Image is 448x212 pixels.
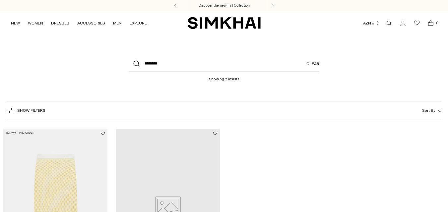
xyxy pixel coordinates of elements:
[17,108,45,113] span: Show Filters
[382,17,396,30] a: Open search modal
[77,16,105,30] a: ACCESSORIES
[410,17,423,30] a: Wishlist
[424,17,437,30] a: Open cart modal
[396,17,410,30] a: Go to the account page
[129,56,145,72] button: Search
[363,16,380,30] button: AZN ₼
[199,3,250,8] a: Discover the new Fall Collection
[306,56,319,72] a: Clear
[422,107,441,114] button: Sort By
[434,20,440,26] span: 0
[51,16,69,30] a: DRESSES
[130,16,147,30] a: EXPLORE
[113,16,122,30] a: MEN
[188,17,261,29] a: SIMKHAI
[28,16,43,30] a: WOMEN
[209,72,239,81] h1: Showing 2 results
[7,105,45,116] button: Show Filters
[11,16,20,30] a: NEW
[422,108,435,113] span: Sort By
